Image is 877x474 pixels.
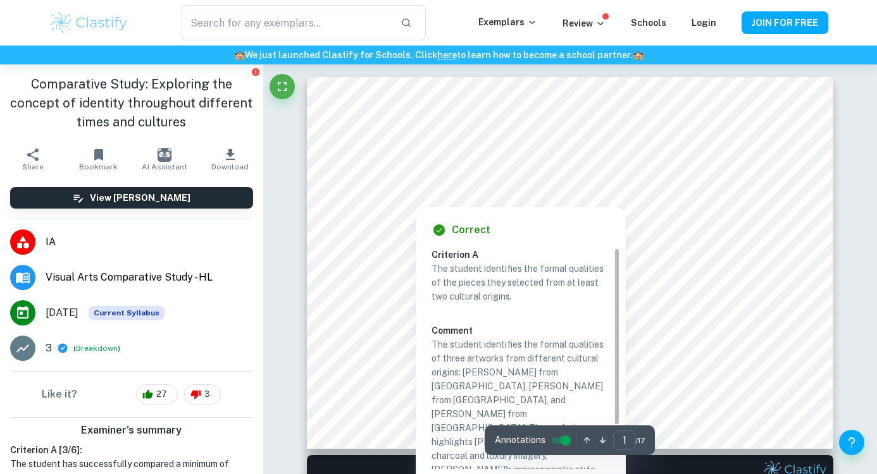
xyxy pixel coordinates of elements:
[42,387,77,402] h6: Like it?
[76,343,118,354] button: Breakdown
[149,388,174,401] span: 27
[73,343,120,355] span: ( )
[46,305,78,320] span: [DATE]
[182,5,390,40] input: Search for any exemplars...
[49,10,129,35] img: Clastify logo
[46,234,253,250] span: IA
[432,262,610,303] p: The student identifies the formal qualities of the pieces they selected from at least two cultura...
[211,162,249,171] span: Download
[563,16,606,30] p: Review
[452,222,490,238] h6: Correct
[46,270,253,285] span: Visual Arts Comparative Study - HL
[89,306,165,320] span: Current Syllabus
[22,162,44,171] span: Share
[10,75,253,131] h1: Comparative Study: Exploring the concept of identity throughout different times and cultures
[10,187,253,209] button: View [PERSON_NAME]
[89,306,165,320] div: This exemplar is based on the current syllabus. Feel free to refer to it for inspiration/ideas wh...
[184,384,221,404] div: 3
[437,50,457,60] a: here
[495,434,545,447] span: Annotations
[10,443,253,457] h6: Criterion A [ 3 / 6 ]:
[270,74,295,99] button: Fullscreen
[5,423,258,438] h6: Examiner's summary
[197,388,217,401] span: 3
[478,15,537,29] p: Exemplars
[197,142,263,177] button: Download
[432,324,610,337] h6: Comment
[90,191,190,205] h6: View [PERSON_NAME]
[136,384,178,404] div: 27
[46,341,52,356] p: 3
[692,18,716,28] a: Login
[742,11,828,34] button: JOIN FOR FREE
[631,18,666,28] a: Schools
[251,67,261,76] button: Report issue
[839,430,864,455] button: Help and Feedback
[66,142,132,177] button: Bookmark
[158,148,171,162] img: AI Assistant
[635,435,645,446] span: / 17
[3,48,874,62] h6: We just launched Clastify for Schools. Click to learn how to become a school partner.
[132,142,197,177] button: AI Assistant
[633,50,644,60] span: 🏫
[234,50,245,60] span: 🏫
[432,248,620,262] h6: Criterion A
[142,162,187,171] span: AI Assistant
[79,162,118,171] span: Bookmark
